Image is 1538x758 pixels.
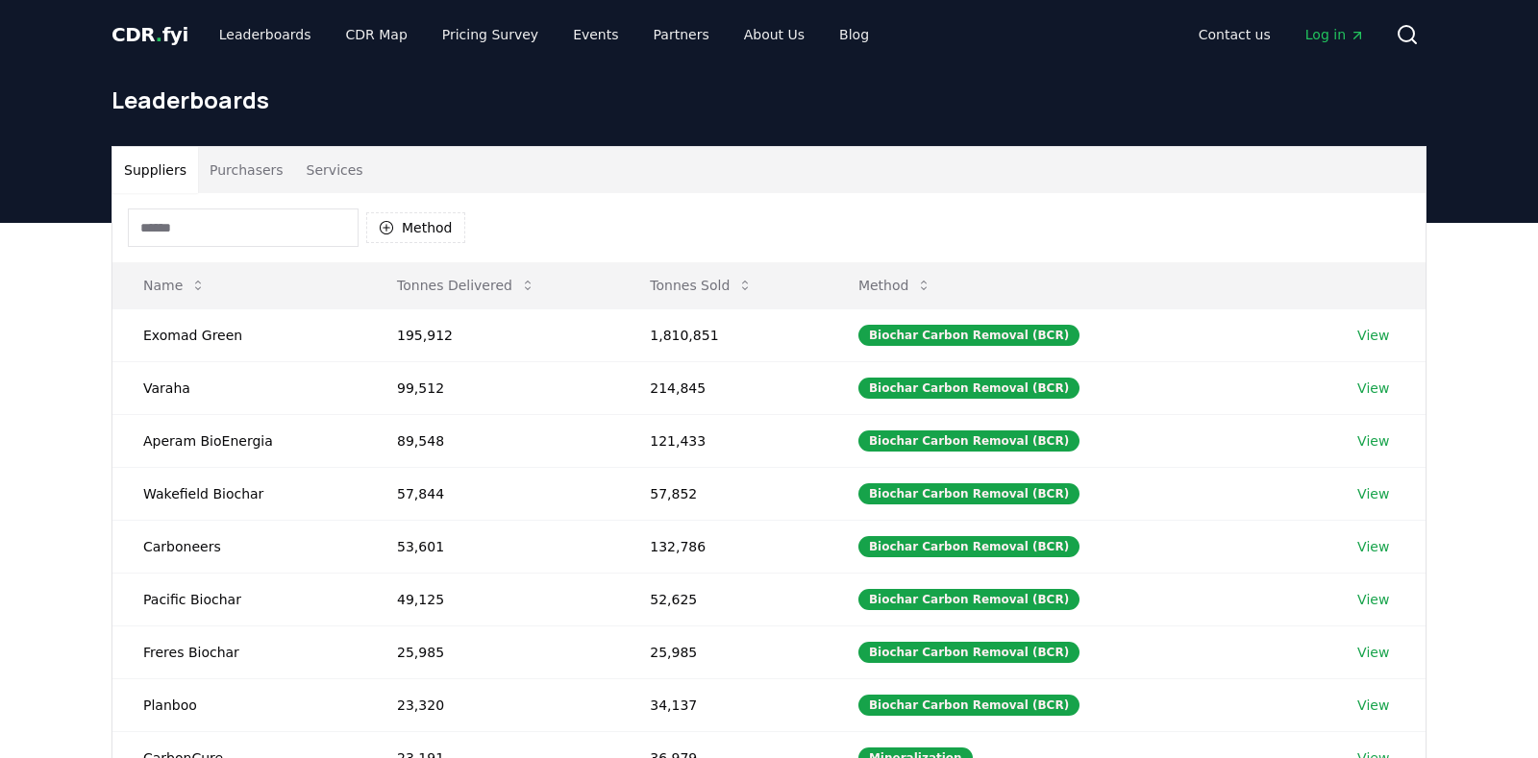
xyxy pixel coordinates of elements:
td: 34,137 [619,678,828,731]
a: Events [558,17,633,52]
a: Blog [824,17,884,52]
a: View [1357,484,1389,503]
a: About Us [729,17,820,52]
td: Exomad Green [112,308,366,361]
td: 195,912 [366,308,619,361]
button: Method [366,212,465,243]
nav: Main [1183,17,1380,52]
a: View [1357,643,1389,662]
td: Planboo [112,678,366,731]
div: Biochar Carbon Removal (BCR) [858,589,1079,610]
a: Leaderboards [204,17,327,52]
button: Purchasers [198,147,295,193]
td: 57,852 [619,467,828,520]
td: 53,601 [366,520,619,573]
td: 99,512 [366,361,619,414]
td: 89,548 [366,414,619,467]
td: 1,810,851 [619,308,828,361]
a: View [1357,431,1389,451]
td: 52,625 [619,573,828,625]
td: 25,985 [366,625,619,678]
a: Log in [1290,17,1380,52]
a: View [1357,379,1389,398]
a: CDR Map [331,17,423,52]
td: 49,125 [366,573,619,625]
a: CDR.fyi [112,21,188,48]
td: Carboneers [112,520,366,573]
td: 132,786 [619,520,828,573]
td: Wakefield Biochar [112,467,366,520]
a: View [1357,537,1389,556]
div: Biochar Carbon Removal (BCR) [858,378,1079,399]
td: Varaha [112,361,366,414]
div: Biochar Carbon Removal (BCR) [858,695,1079,716]
button: Method [843,266,948,305]
div: Biochar Carbon Removal (BCR) [858,483,1079,504]
span: Log in [1305,25,1365,44]
button: Suppliers [112,147,198,193]
a: Pricing Survey [427,17,554,52]
a: View [1357,590,1389,609]
button: Tonnes Sold [634,266,768,305]
div: Biochar Carbon Removal (BCR) [858,642,1079,663]
td: 121,433 [619,414,828,467]
a: View [1357,696,1389,715]
td: 23,320 [366,678,619,731]
div: Biochar Carbon Removal (BCR) [858,430,1079,452]
a: Contact us [1183,17,1286,52]
a: View [1357,326,1389,345]
span: CDR fyi [112,23,188,46]
button: Services [295,147,375,193]
h1: Leaderboards [112,85,1426,115]
button: Tonnes Delivered [382,266,551,305]
div: Biochar Carbon Removal (BCR) [858,536,1079,557]
span: . [156,23,162,46]
td: Aperam BioEnergia [112,414,366,467]
div: Biochar Carbon Removal (BCR) [858,325,1079,346]
nav: Main [204,17,884,52]
td: Freres Biochar [112,625,366,678]
td: 25,985 [619,625,828,678]
td: 214,845 [619,361,828,414]
button: Name [128,266,221,305]
a: Partners [638,17,725,52]
td: 57,844 [366,467,619,520]
td: Pacific Biochar [112,573,366,625]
